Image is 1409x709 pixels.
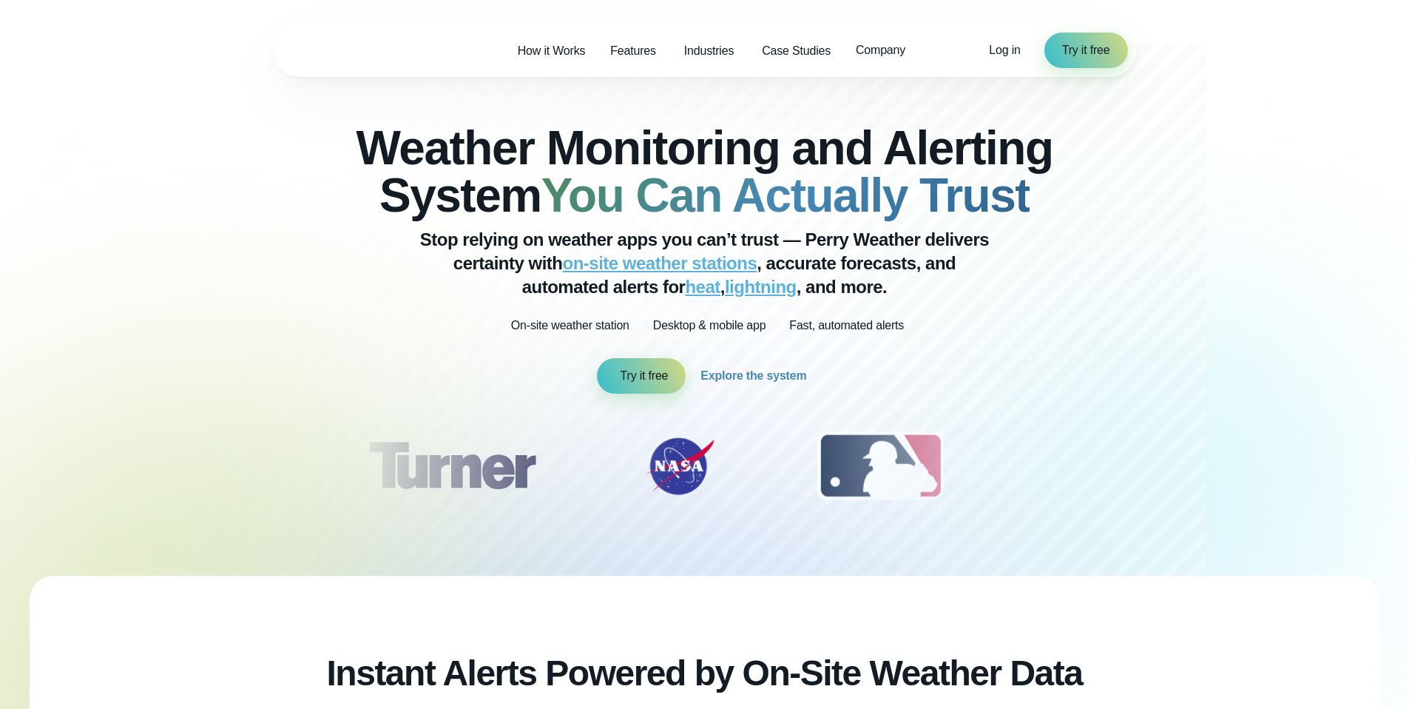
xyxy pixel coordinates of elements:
img: MLB.svg [803,429,959,503]
a: Try it free [597,358,686,394]
div: slideshow [347,429,1063,511]
a: How it Works [505,36,598,66]
div: 1 of 12 [346,429,556,503]
a: on-site weather stations [563,253,757,273]
span: Industries [684,42,734,60]
span: Try it free [1062,41,1110,59]
span: Company [856,41,905,59]
span: Features [610,42,656,60]
p: On-site weather station [511,317,629,335]
span: Try it free [621,367,669,385]
p: Fast, automated alerts [789,317,904,335]
img: Turner-Construction_1.svg [346,429,556,503]
span: Explore the system [700,367,806,385]
strong: You Can Actually Trust [541,169,1030,222]
img: NASA.svg [628,429,731,503]
h2: Weather Monitoring and Alerting System [347,124,1063,219]
div: 3 of 12 [803,429,959,503]
span: Case Studies [762,42,831,60]
a: Explore the system [700,358,812,394]
img: PGA.svg [1030,429,1148,503]
a: Try it free [1044,33,1128,68]
p: Stop relying on weather apps you can’t trust — Perry Weather delivers certainty with , accurate f... [409,228,1001,299]
a: lightning [725,277,797,297]
div: 4 of 12 [1030,429,1148,503]
a: Log in [989,41,1020,59]
div: 2 of 12 [628,429,731,503]
span: How it Works [518,42,586,60]
p: Desktop & mobile app [653,317,766,335]
span: Log in [989,44,1020,56]
h2: Instant Alerts Powered by On-Site Weather Data [327,653,1083,694]
a: Case Studies [749,36,843,66]
a: heat [685,277,720,297]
